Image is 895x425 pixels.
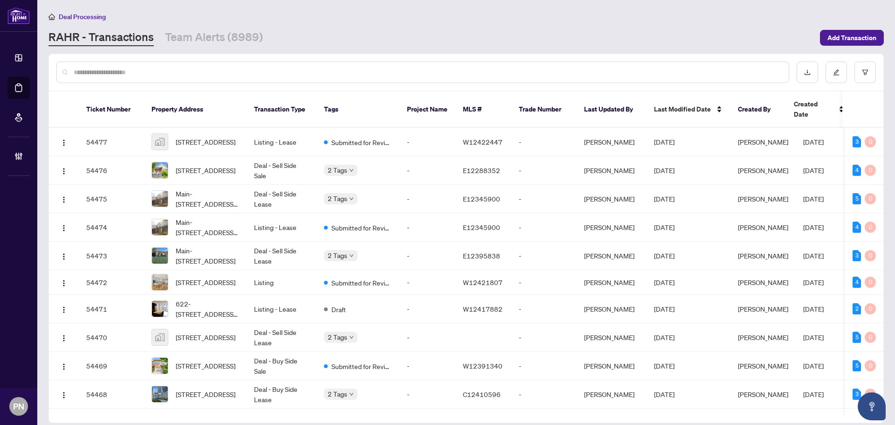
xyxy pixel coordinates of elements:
[730,91,786,128] th: Created By
[399,323,455,352] td: -
[79,295,144,323] td: 54471
[738,278,788,286] span: [PERSON_NAME]
[577,352,647,380] td: [PERSON_NAME]
[60,334,68,342] img: Logo
[152,134,168,150] img: thumbnail-img
[577,323,647,352] td: [PERSON_NAME]
[738,251,788,260] span: [PERSON_NAME]
[577,242,647,270] td: [PERSON_NAME]
[165,29,263,46] a: Team Alerts (8989)
[803,390,824,398] span: [DATE]
[144,91,247,128] th: Property Address
[853,277,861,288] div: 4
[803,362,824,370] span: [DATE]
[247,128,317,156] td: Listing - Lease
[152,358,168,374] img: thumbnail-img
[56,248,71,263] button: Logo
[853,193,861,204] div: 5
[853,222,861,233] div: 4
[865,193,876,204] div: 0
[865,360,876,371] div: 0
[511,185,577,213] td: -
[738,362,788,370] span: [PERSON_NAME]
[804,69,811,76] span: download
[511,323,577,352] td: -
[317,91,399,128] th: Tags
[247,213,317,242] td: Listing - Lease
[331,137,392,147] span: Submitted for Review
[328,332,347,342] span: 2 Tags
[865,277,876,288] div: 0
[331,304,346,314] span: Draft
[803,278,824,286] span: [DATE]
[463,251,500,260] span: E12395838
[399,380,455,409] td: -
[853,360,861,371] div: 5
[738,305,788,313] span: [PERSON_NAME]
[328,193,347,204] span: 2 Tags
[48,14,55,20] span: home
[738,166,788,174] span: [PERSON_NAME]
[328,250,347,261] span: 2 Tags
[654,278,675,286] span: [DATE]
[511,242,577,270] td: -
[247,270,317,295] td: Listing
[865,222,876,233] div: 0
[56,134,71,149] button: Logo
[827,30,876,45] span: Add Transaction
[463,305,503,313] span: W12417882
[647,91,730,128] th: Last Modified Date
[865,332,876,343] div: 0
[853,250,861,261] div: 3
[463,223,500,231] span: E12345900
[328,165,347,175] span: 2 Tags
[803,333,824,341] span: [DATE]
[797,62,818,83] button: download
[56,387,71,402] button: Logo
[865,389,876,400] div: 0
[60,196,68,203] img: Logo
[247,352,317,380] td: Deal - Buy Side Sale
[60,224,68,232] img: Logo
[511,156,577,185] td: -
[463,166,500,174] span: E12288352
[738,390,788,398] span: [PERSON_NAME]
[247,156,317,185] td: Deal - Sell Side Sale
[349,253,354,258] span: down
[654,138,675,146] span: [DATE]
[60,139,68,146] img: Logo
[455,91,511,128] th: MLS #
[577,270,647,295] td: [PERSON_NAME]
[654,223,675,231] span: [DATE]
[511,352,577,380] td: -
[56,358,71,373] button: Logo
[399,128,455,156] td: -
[511,91,577,128] th: Trade Number
[247,242,317,270] td: Deal - Sell Side Lease
[60,363,68,370] img: Logo
[865,303,876,314] div: 0
[577,213,647,242] td: [PERSON_NAME]
[7,7,30,24] img: logo
[858,392,886,420] button: Open asap
[511,380,577,409] td: -
[349,168,354,173] span: down
[331,223,392,233] span: Submitted for Review
[853,332,861,343] div: 5
[803,223,824,231] span: [DATE]
[60,167,68,175] img: Logo
[79,352,144,380] td: 54469
[176,245,239,266] span: Main-[STREET_ADDRESS]
[247,380,317,409] td: Deal - Buy Side Lease
[862,69,868,76] span: filter
[176,137,235,147] span: [STREET_ADDRESS]
[865,250,876,261] div: 0
[577,91,647,128] th: Last Updated By
[853,303,861,314] div: 2
[803,195,824,203] span: [DATE]
[399,185,455,213] td: -
[56,220,71,235] button: Logo
[511,213,577,242] td: -
[247,91,317,128] th: Transaction Type
[60,391,68,399] img: Logo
